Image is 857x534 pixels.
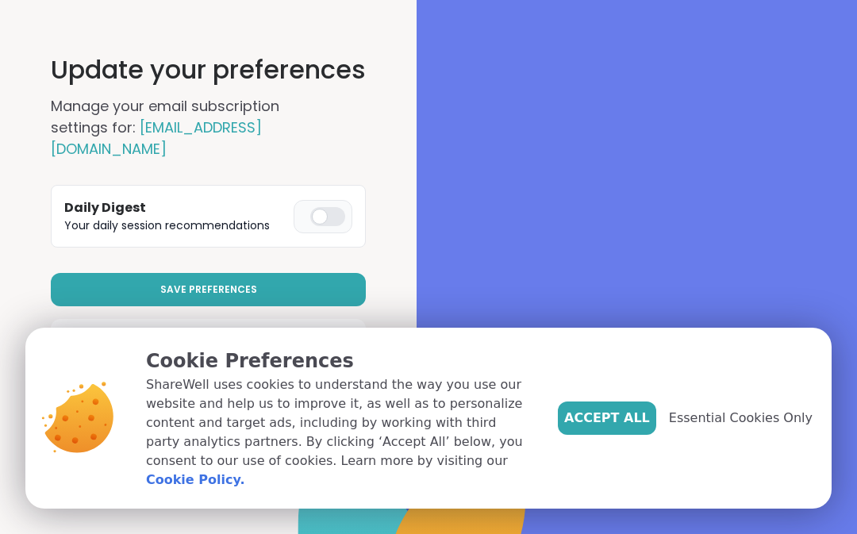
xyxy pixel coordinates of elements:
[146,347,532,375] p: Cookie Preferences
[669,409,813,428] span: Essential Cookies Only
[51,51,366,89] h1: Update your preferences
[51,273,366,306] button: Save Preferences
[146,375,532,490] p: ShareWell uses cookies to understand the way you use our website and help us to improve it, as we...
[160,282,257,297] span: Save Preferences
[146,471,244,490] a: Cookie Policy.
[51,117,262,159] span: [EMAIL_ADDRESS][DOMAIN_NAME]
[564,409,650,428] span: Accept All
[558,401,656,435] button: Accept All
[51,95,336,159] h2: Manage your email subscription settings for:
[51,319,366,352] a: Manage All Email Settings
[64,198,287,217] h3: Daily Digest
[64,217,287,234] p: Your daily session recommendations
